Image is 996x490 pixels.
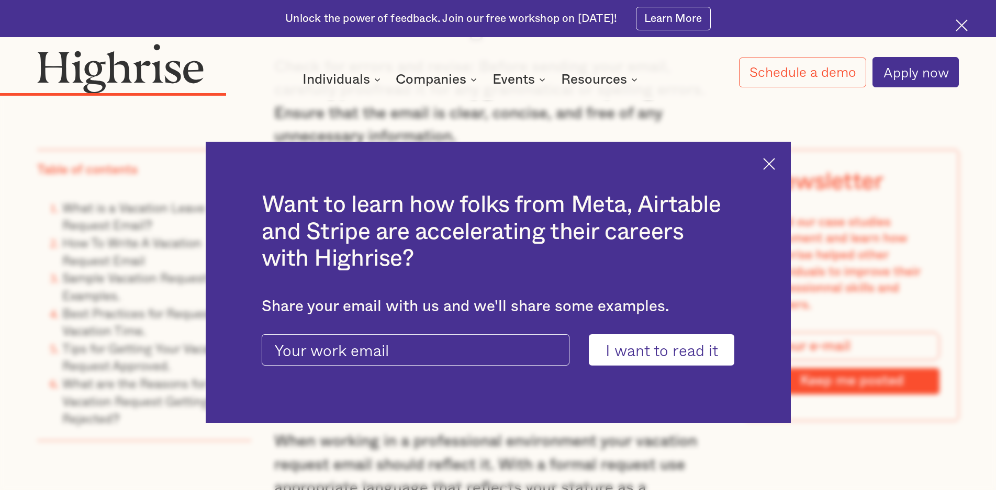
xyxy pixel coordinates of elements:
[589,334,734,365] input: I want to read it
[739,58,866,87] a: Schedule a demo
[396,73,466,86] div: Companies
[37,43,204,94] img: Highrise logo
[636,7,711,30] a: Learn More
[561,73,627,86] div: Resources
[872,57,958,87] a: Apply now
[303,73,370,86] div: Individuals
[285,12,617,26] div: Unlock the power of feedback. Join our free workshop on [DATE]!
[956,19,968,31] img: Cross icon
[763,158,775,170] img: Cross icon
[262,191,735,272] h2: Want to learn how folks from Meta, Airtable and Stripe are accelerating their careers with Highrise?
[262,298,735,316] div: Share your email with us and we'll share some examples.
[493,73,535,86] div: Events
[561,73,641,86] div: Resources
[303,73,384,86] div: Individuals
[493,73,549,86] div: Events
[262,334,735,365] form: current-ascender-blog-article-modal-form
[396,73,480,86] div: Companies
[262,334,570,365] input: Your work email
